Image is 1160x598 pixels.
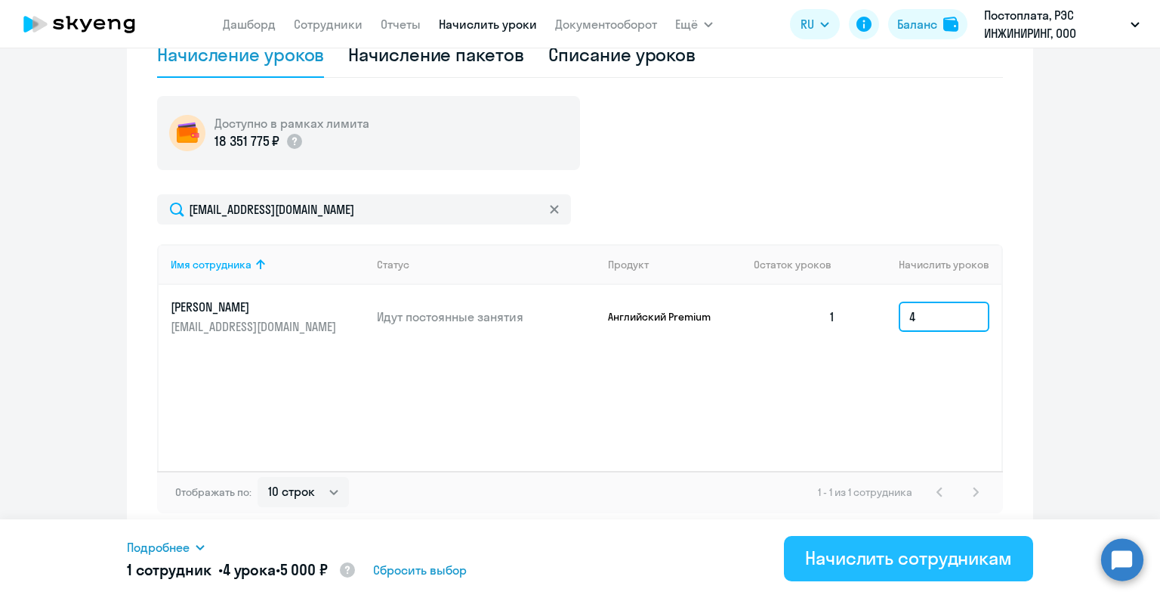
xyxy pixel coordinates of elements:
[223,560,276,579] span: 4 урока
[223,17,276,32] a: Дашборд
[280,560,328,579] span: 5 000 ₽
[348,42,523,67] div: Начисление пакетов
[171,318,340,335] p: [EMAIL_ADDRESS][DOMAIN_NAME]
[818,485,912,499] span: 1 - 1 из 1 сотрудника
[805,546,1012,570] div: Начислить сотрудникам
[373,561,467,579] span: Сбросить выбор
[439,17,537,32] a: Начислить уроки
[377,258,596,271] div: Статус
[381,17,421,32] a: Отчеты
[175,485,251,499] span: Отображать по:
[608,258,742,271] div: Продукт
[157,42,324,67] div: Начисление уроков
[801,15,814,33] span: RU
[127,538,190,556] span: Подробнее
[847,244,1001,285] th: Начислить уроков
[548,42,696,67] div: Списание уроков
[754,258,847,271] div: Остаток уроков
[377,308,596,325] p: Идут постоянные занятия
[214,132,279,151] p: 18 351 775 ₽
[294,17,362,32] a: Сотрудники
[157,194,571,225] input: Поиск по имени, email, продукту или статусу
[754,258,831,271] span: Остаток уроков
[171,299,340,315] p: [PERSON_NAME]
[171,258,251,271] div: Имя сотрудника
[608,258,649,271] div: Продукт
[171,258,365,271] div: Имя сотрудника
[127,559,356,582] h5: 1 сотрудник • •
[790,9,840,39] button: RU
[169,115,205,151] img: wallet-circle.png
[943,17,958,32] img: balance
[214,115,369,132] h5: Доступно в рамках лимита
[976,6,1147,42] button: Постоплата, РЭС ИНЖИНИРИНГ, ООО
[555,17,657,32] a: Документооборот
[171,299,365,335] a: [PERSON_NAME][EMAIL_ADDRESS][DOMAIN_NAME]
[784,536,1033,581] button: Начислить сотрудникам
[675,15,698,33] span: Ещё
[984,6,1125,42] p: Постоплата, РЭС ИНЖИНИРИНГ, ООО
[377,258,409,271] div: Статус
[888,9,967,39] button: Балансbalance
[897,15,937,33] div: Баланс
[608,310,721,324] p: Английский Premium
[742,285,847,349] td: 1
[675,9,713,39] button: Ещё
